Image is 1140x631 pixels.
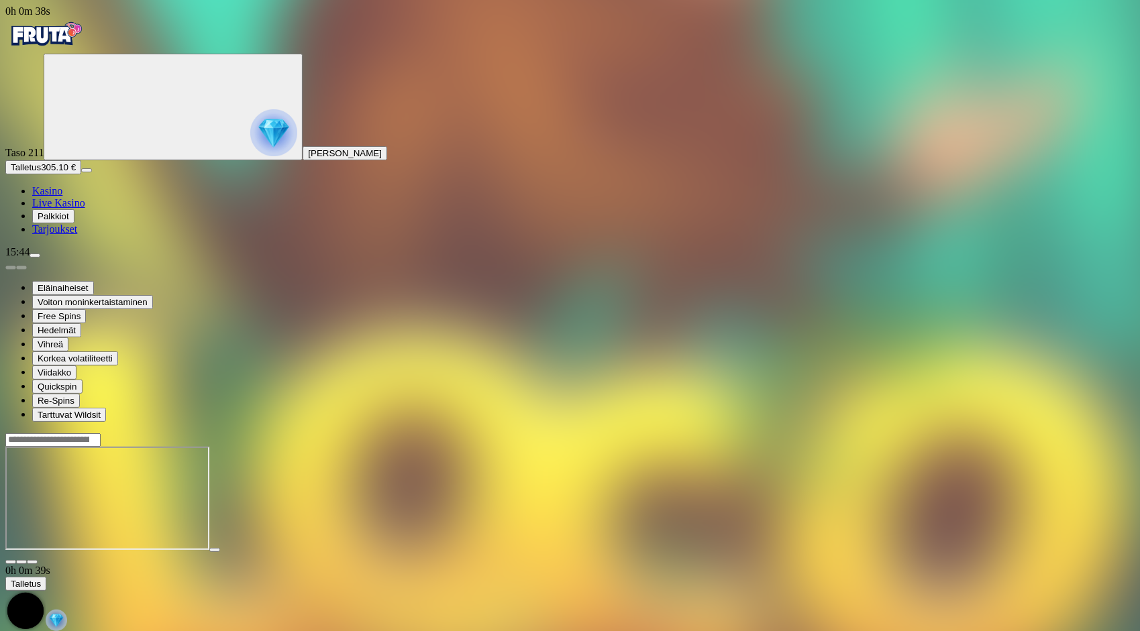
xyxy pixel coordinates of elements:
a: diamond iconKasino [32,185,62,196]
span: user session time [5,5,50,17]
button: Voiton moninkertaistaminen [32,295,153,309]
span: 305.10 € [41,162,76,172]
span: Talletus [11,579,41,589]
span: Free Spins [38,311,81,321]
input: Search [5,433,101,447]
span: user session time [5,565,50,576]
a: poker-chip iconLive Kasino [32,197,85,209]
button: Vihreä [32,337,68,351]
button: next slide [16,266,27,270]
span: Viidakko [38,367,71,378]
button: close icon [5,560,16,564]
button: Viidakko [32,365,76,380]
span: Tarttuvat Wildsit [38,410,101,420]
button: Talletus [5,577,46,591]
button: chevron-down icon [16,560,27,564]
button: Talletusplus icon305.10 € [5,160,81,174]
nav: Primary [5,17,1135,235]
button: Tarttuvat Wildsit [32,408,106,422]
button: Re-Spins [32,394,80,408]
span: Palkkiot [38,211,69,221]
button: Korkea volatiliteetti [32,351,118,365]
span: [PERSON_NAME] [308,148,382,158]
button: fullscreen icon [27,560,38,564]
iframe: Loco The Monkey [5,447,209,550]
span: Live Kasino [32,197,85,209]
span: Voiton moninkertaistaminen [38,297,148,307]
button: [PERSON_NAME] [303,146,387,160]
button: reward progress [44,54,303,160]
span: Korkea volatiliteetti [38,353,113,363]
span: Quickspin [38,382,77,392]
a: gift-inverted iconTarjoukset [32,223,77,235]
span: Kasino [32,185,62,196]
img: reward progress [250,109,297,156]
button: Free Spins [32,309,86,323]
span: Tarjoukset [32,223,77,235]
button: Hedelmät [32,323,81,337]
button: play icon [209,548,220,552]
button: menu [81,168,92,172]
img: reward-icon [46,610,67,631]
button: Eläinaiheiset [32,281,94,295]
button: Quickspin [32,380,83,394]
a: Fruta [5,42,86,53]
img: Fruta [5,17,86,51]
span: Eläinaiheiset [38,283,89,293]
span: Talletus [11,162,41,172]
span: Re-Spins [38,396,74,406]
button: prev slide [5,266,16,270]
span: Taso 211 [5,147,44,158]
span: Hedelmät [38,325,76,335]
button: reward iconPalkkiot [32,209,74,223]
span: Vihreä [38,339,63,349]
button: menu [30,253,40,257]
span: 15:44 [5,246,30,257]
